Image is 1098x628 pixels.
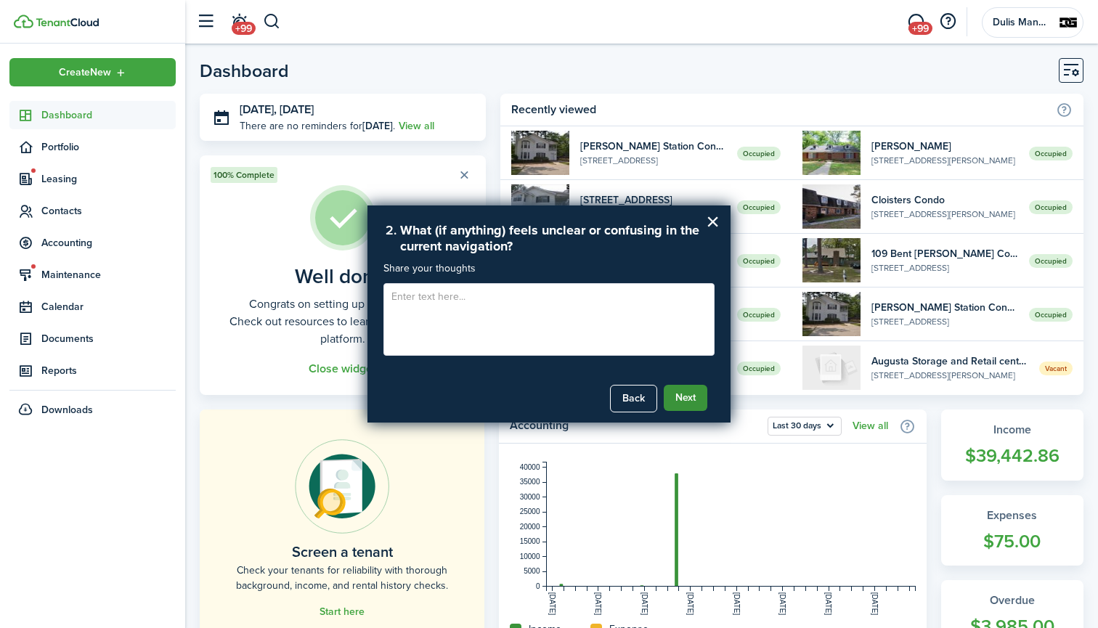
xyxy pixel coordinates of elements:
span: Create New [59,68,111,78]
widget-list-item-title: Augusta Storage and Retail center, Unit 3633 [871,354,1028,369]
span: Occupied [737,362,781,375]
span: Dulis Management by Dulis Group [993,17,1051,28]
widget-list-item-title: [PERSON_NAME] Station Condo [580,139,727,154]
span: Accounting [41,235,176,250]
widget-list-item-description: [STREET_ADDRESS][PERSON_NAME] [871,369,1028,382]
span: Leasing [41,171,176,187]
well-done-description: Congrats on setting up your account. Check out resources to learn more about the platform. [211,295,475,348]
tspan: 20000 [520,523,540,531]
header-page-title: Dashboard [200,62,289,80]
widget-list-item-description: [STREET_ADDRESS][PERSON_NAME] [871,208,1018,221]
tspan: [DATE] [733,592,741,616]
home-placeholder-title: Screen a tenant [292,541,393,563]
strong: What (if anything) feels unclear or confusing in the current navigation? [400,221,703,256]
widget-list-item-description: [STREET_ADDRESS] [580,154,727,167]
button: Close [455,165,475,185]
well-done-title: Well done! [295,265,391,288]
widget-stats-title: Expenses [956,507,1069,524]
tspan: 40000 [520,463,540,471]
tspan: [DATE] [548,592,556,616]
button: Open menu [768,417,842,436]
widget-list-item-description: [STREET_ADDRESS] [871,261,1018,274]
img: 1 [802,184,861,229]
span: Documents [41,331,176,346]
widget-stats-count: $39,442.86 [956,442,1069,470]
img: Dulis Management by Dulis Group [1057,11,1080,34]
button: Open sidebar [192,8,219,36]
span: Downloads [41,402,93,417]
img: TenantCloud [36,18,99,27]
span: Contacts [41,203,176,219]
button: Search [263,9,281,34]
img: 1 [802,238,861,282]
img: 1 [511,131,569,175]
widget-list-item-title: [STREET_ADDRESS] [580,192,727,208]
home-widget-title: Accounting [510,417,760,436]
h3: [DATE], [DATE] [240,101,475,119]
tspan: 25000 [520,507,540,515]
tspan: [DATE] [640,592,648,616]
span: Occupied [1029,200,1073,214]
a: Start here [320,606,365,618]
tspan: 0 [536,582,540,590]
span: Occupied [1029,308,1073,322]
button: Open menu [9,58,176,86]
tspan: [DATE] [825,592,833,616]
img: 1 [511,184,569,229]
widget-list-item-title: 109 Bent [PERSON_NAME] Community [871,246,1018,261]
span: Calendar [41,299,176,314]
tspan: [DATE] [686,592,694,616]
home-placeholder-description: Check your tenants for reliability with thorough background, income, and rental history checks. [232,563,452,593]
widget-stats-title: Overdue [956,592,1069,609]
img: Online payments [295,439,389,534]
widget-list-item-description: [STREET_ADDRESS][PERSON_NAME] [871,154,1018,167]
button: Customise [1059,58,1083,83]
span: Vacant [1039,362,1073,375]
a: View all [399,118,434,134]
a: Notifications [225,4,253,41]
span: Occupied [1029,254,1073,268]
tspan: 10000 [520,552,540,560]
span: Maintenance [41,267,176,282]
a: View all [853,420,888,432]
span: +99 [232,22,256,35]
p: There are no reminders for . [240,118,395,134]
span: Occupied [737,147,781,160]
tspan: [DATE] [778,592,786,616]
img: 1 [802,292,861,336]
b: [DATE] [362,118,393,134]
tspan: 35000 [520,478,540,486]
span: Portfolio [41,139,176,155]
a: Messaging [902,4,930,41]
span: Occupied [737,200,781,214]
span: Reports [41,363,176,378]
widget-list-item-title: Cloisters Condo [871,192,1018,208]
span: 100% Complete [213,168,274,182]
home-widget-title: Recently viewed [511,101,1049,118]
widget-list-item-title: [PERSON_NAME] Station Condo [871,300,1018,315]
span: Occupied [1029,147,1073,160]
img: 1 [802,131,861,175]
button: Back [610,385,657,412]
widget-stats-count: $75.00 [956,528,1069,555]
span: +99 [908,22,932,35]
button: Next [664,385,707,411]
tspan: [DATE] [595,592,603,616]
span: Occupied [737,254,781,268]
p: Share your thoughts [383,261,715,276]
button: Last 30 days [768,417,842,436]
img: TenantCloud [14,15,33,28]
button: Open resource center [935,9,960,34]
tspan: 15000 [520,537,540,545]
widget-list-item-title: [PERSON_NAME] [871,139,1018,154]
widget-list-item-description: [STREET_ADDRESS] [871,315,1018,328]
img: 3633 [802,346,861,390]
button: Close [706,210,720,233]
button: Close widget [309,362,376,375]
tspan: 30000 [520,493,540,501]
span: Dashboard [41,107,176,123]
widget-stats-title: Income [956,421,1069,439]
span: Occupied [737,308,781,322]
tspan: 5000 [524,567,541,575]
tspan: [DATE] [871,592,879,616]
